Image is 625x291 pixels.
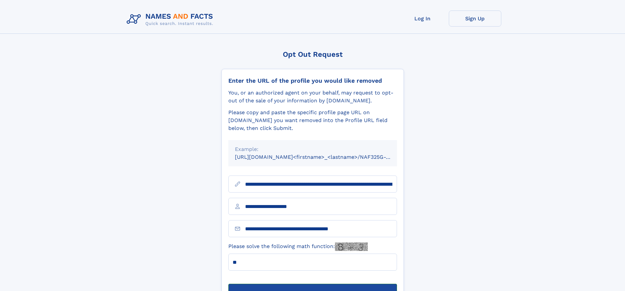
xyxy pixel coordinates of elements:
[228,77,397,84] div: Enter the URL of the profile you would like removed
[124,10,219,28] img: Logo Names and Facts
[235,145,390,153] div: Example:
[228,109,397,132] div: Please copy and paste the specific profile page URL on [DOMAIN_NAME] you want removed into the Pr...
[228,242,368,251] label: Please solve the following math function:
[221,50,404,58] div: Opt Out Request
[228,89,397,105] div: You, or an authorized agent on your behalf, may request to opt-out of the sale of your informatio...
[449,10,501,27] a: Sign Up
[235,154,409,160] small: [URL][DOMAIN_NAME]<firstname>_<lastname>/NAF325G-xxxxxxxx
[396,10,449,27] a: Log In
